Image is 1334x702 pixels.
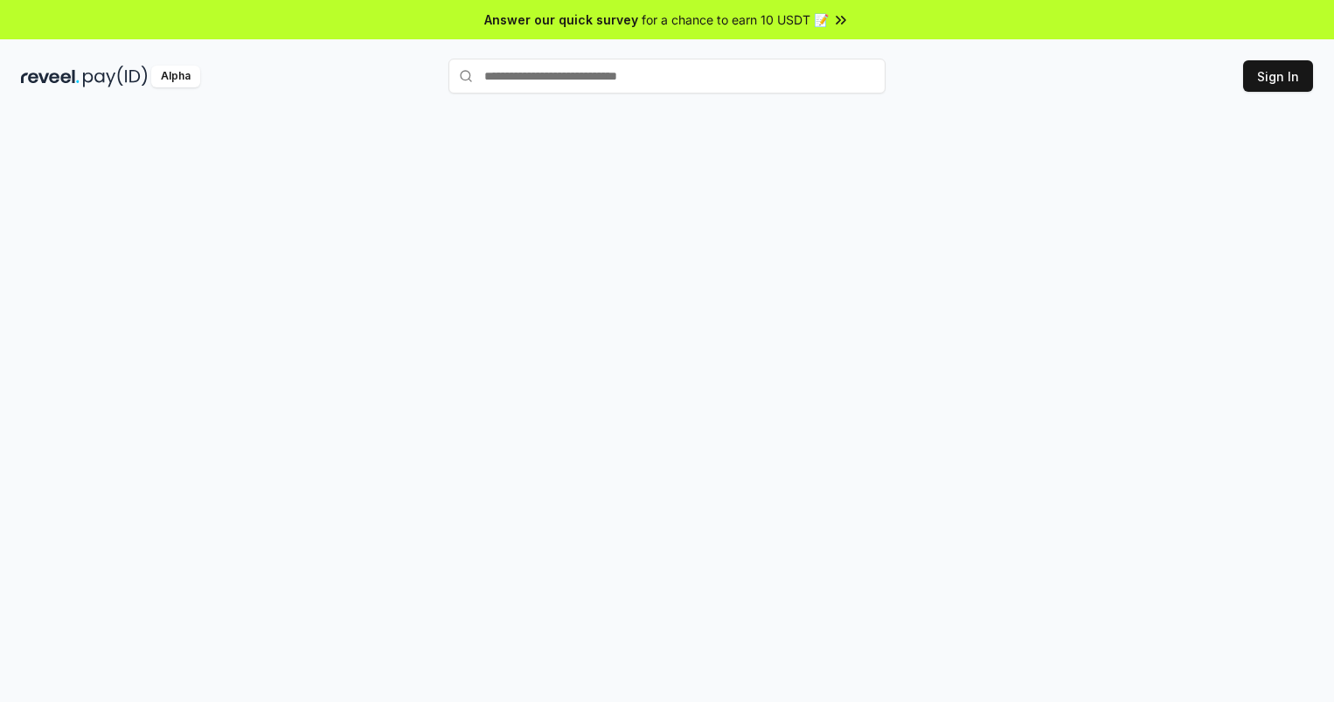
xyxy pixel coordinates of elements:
span: for a chance to earn 10 USDT 📝 [642,10,829,29]
img: pay_id [83,66,148,87]
img: reveel_dark [21,66,80,87]
button: Sign In [1243,60,1313,92]
div: Alpha [151,66,200,87]
span: Answer our quick survey [484,10,638,29]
